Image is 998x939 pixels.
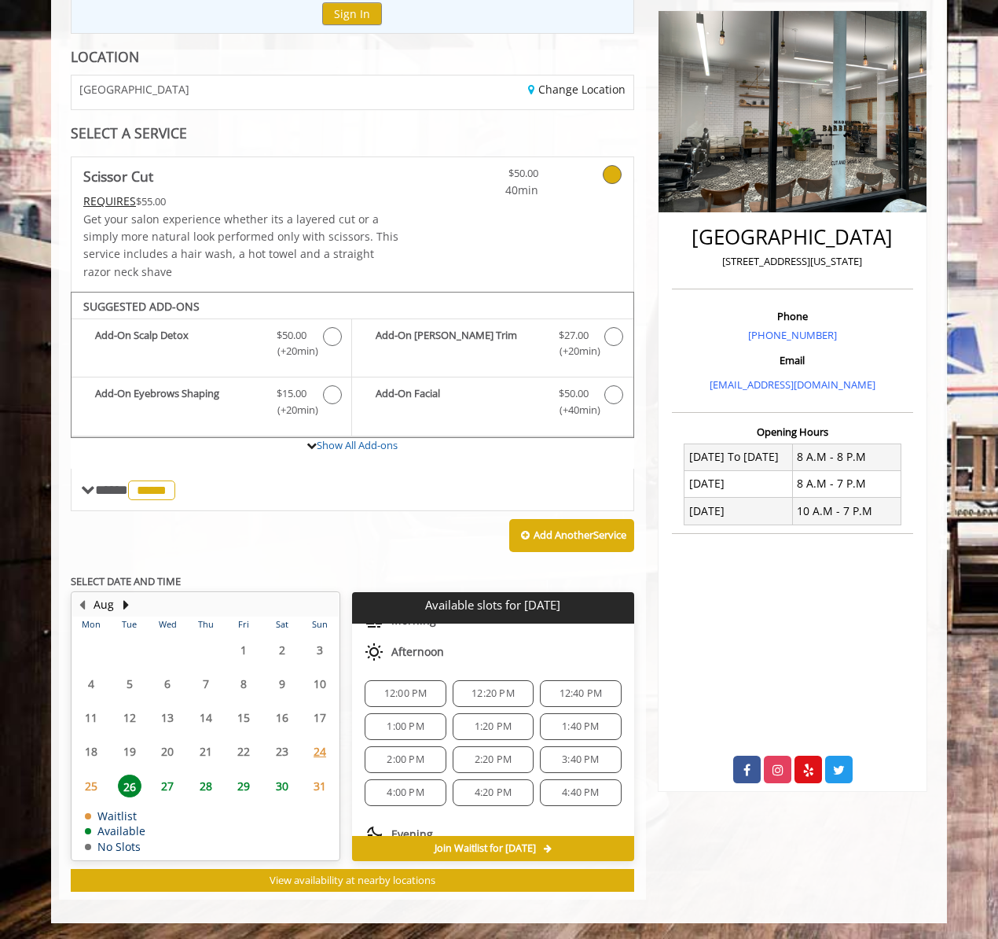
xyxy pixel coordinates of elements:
div: 4:00 PM [365,779,446,806]
span: 4:00 PM [387,786,424,799]
td: Select day27 [149,768,186,802]
td: 8 A.M - 8 P.M [792,444,901,470]
b: SUGGESTED ADD-ONS [83,299,200,314]
span: [GEOGRAPHIC_DATA] [79,83,189,95]
button: Sign In [322,2,382,25]
div: $55.00 [83,193,399,210]
span: 2:20 PM [475,753,512,766]
span: Evening [391,828,433,841]
b: Add-On Eyebrows Shaping [95,385,261,418]
span: 28 [194,775,218,797]
td: Select day28 [186,768,224,802]
b: SELECT DATE AND TIME [71,574,181,588]
h3: Phone [676,311,909,322]
span: 31 [308,775,332,797]
span: 26 [118,775,141,797]
td: [DATE] [684,470,793,497]
b: Add-On [PERSON_NAME] Trim [376,327,542,360]
span: (+20min ) [550,343,596,359]
img: afternoon slots [365,643,383,661]
div: 2:20 PM [453,746,534,773]
td: Select day31 [301,768,339,802]
div: 1:00 PM [365,713,446,740]
span: 29 [232,775,255,797]
td: Select day24 [301,735,339,768]
td: Select day25 [72,768,110,802]
a: [EMAIL_ADDRESS][DOMAIN_NAME] [710,377,875,392]
div: 12:00 PM [365,680,446,707]
div: SELECT A SERVICE [71,126,634,141]
b: Scissor Cut [83,165,153,187]
label: Add-On Eyebrows Shaping [79,385,343,422]
b: LOCATION [71,47,139,66]
span: This service needs some Advance to be paid before we block your appointment [83,193,136,208]
span: $15.00 [277,385,306,402]
p: Available slots for [DATE] [358,598,627,612]
span: $27.00 [559,327,589,344]
span: Join Waitlist for [DATE] [435,842,536,855]
div: 12:40 PM [540,680,621,707]
button: Previous Month [75,596,88,613]
span: 4:20 PM [475,786,512,799]
span: (+20min ) [269,343,315,359]
button: Aug [94,596,114,613]
div: 4:40 PM [540,779,621,806]
span: 30 [270,775,294,797]
span: Afternoon [391,646,444,658]
label: Add-On Scalp Detox [79,327,343,364]
span: 27 [156,775,179,797]
label: Add-On Facial [360,385,625,422]
a: [PHONE_NUMBER] [748,328,837,342]
span: 1:40 PM [562,720,599,733]
span: 12:20 PM [471,687,515,700]
h2: [GEOGRAPHIC_DATA] [676,226,909,249]
p: Get your salon experience whether its a layered cut or a simply more natural look performed only ... [83,211,399,282]
td: Select day30 [262,768,300,802]
a: Change Location [528,82,626,97]
div: 1:20 PM [453,713,534,740]
td: Waitlist [85,810,145,822]
b: Add-On Scalp Detox [95,327,261,360]
td: 10 A.M - 7 P.M [792,498,901,525]
th: Sat [262,617,300,632]
span: View availability at nearby locations [270,873,435,887]
button: Add AnotherService [509,519,634,552]
td: No Slots [85,841,145,852]
a: $50.00 [446,157,538,199]
div: 2:00 PM [365,746,446,773]
td: [DATE] [684,498,793,525]
span: 25 [79,775,103,797]
span: 1:00 PM [387,720,424,733]
td: 8 A.M - 7 P.M [792,470,901,497]
span: $50.00 [559,385,589,402]
span: 2:00 PM [387,753,424,766]
th: Wed [149,617,186,632]
label: Add-On Beard Trim [360,327,625,364]
div: 3:40 PM [540,746,621,773]
span: (+40min ) [550,402,596,418]
span: 12:40 PM [560,687,603,700]
span: 40min [446,182,538,199]
div: 1:40 PM [540,713,621,740]
div: 12:20 PM [453,680,534,707]
h3: Opening Hours [672,426,913,437]
b: Add Another Service [534,528,626,542]
button: Next Month [119,596,132,613]
span: (+20min ) [269,402,315,418]
th: Mon [72,617,110,632]
span: 4:40 PM [562,786,599,799]
td: Available [85,825,145,837]
div: Scissor Cut Add-onS [71,292,634,438]
button: View availability at nearby locations [71,869,634,892]
th: Sun [301,617,339,632]
p: [STREET_ADDRESS][US_STATE] [676,253,909,270]
span: Morning [391,614,436,627]
th: Thu [186,617,224,632]
img: evening slots [365,825,383,844]
span: 12:00 PM [384,687,427,700]
h3: Email [676,355,909,366]
span: 24 [308,740,332,763]
b: Add-On Facial [376,385,542,418]
span: $50.00 [277,327,306,344]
